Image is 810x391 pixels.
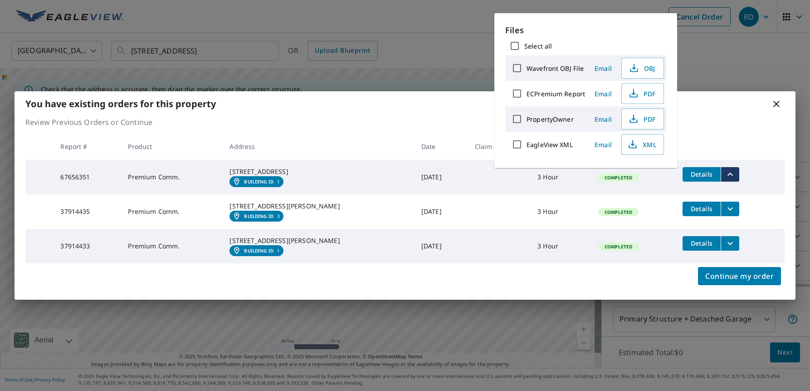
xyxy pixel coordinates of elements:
[505,24,666,36] p: Files
[414,229,468,263] td: [DATE]
[589,112,618,126] button: Email
[530,229,591,263] td: 3 Hour
[229,211,283,222] a: Building ID3
[688,170,715,178] span: Details
[688,204,715,213] span: Details
[414,133,468,160] th: Date
[527,140,573,149] label: EagleView XML
[627,63,656,74] span: OBJ
[592,64,614,73] span: Email
[222,133,414,160] th: Address
[683,167,721,182] button: detailsBtn-67656351
[229,176,283,187] a: Building ID1
[121,229,222,263] td: Premium Comm.
[414,194,468,229] td: [DATE]
[599,243,638,250] span: Completed
[592,89,614,98] span: Email
[621,134,664,155] button: XML
[627,88,656,99] span: PDF
[698,267,781,285] button: Continue my order
[53,229,121,263] td: 37914433
[53,133,121,160] th: Report #
[53,194,121,229] td: 37914435
[121,160,222,194] td: Premium Comm.
[627,114,656,124] span: PDF
[25,117,785,128] p: Review Previous Orders or Continue
[244,179,273,184] em: Building ID
[530,194,591,229] td: 3 Hour
[589,61,618,75] button: Email
[721,167,739,182] button: filesDropdownBtn-67656351
[688,239,715,247] span: Details
[627,139,656,150] span: XML
[599,174,638,181] span: Completed
[527,64,584,73] label: Wavefront OBJ File
[229,167,406,176] div: [STREET_ADDRESS]
[229,202,406,211] div: [STREET_ADDRESS][PERSON_NAME]
[524,42,552,50] label: Select all
[527,89,585,98] label: ECPremium Report
[25,98,216,110] b: You have existing orders for this property
[244,248,273,253] em: Building ID
[721,236,739,251] button: filesDropdownBtn-37914433
[589,87,618,101] button: Email
[599,209,638,215] span: Completed
[468,133,530,160] th: Claim ID
[414,160,468,194] td: [DATE]
[721,202,739,216] button: filesDropdownBtn-37914435
[527,115,574,124] label: PropertyOwner
[53,160,121,194] td: 67656351
[683,236,721,251] button: detailsBtn-37914433
[621,109,664,129] button: PDF
[244,213,273,219] em: Building ID
[621,83,664,104] button: PDF
[683,202,721,216] button: detailsBtn-37914435
[592,140,614,149] span: Email
[121,133,222,160] th: Product
[229,245,283,256] a: Building ID1
[229,236,406,245] div: [STREET_ADDRESS][PERSON_NAME]
[530,160,591,194] td: 3 Hour
[621,58,664,79] button: OBJ
[592,115,614,124] span: Email
[705,270,774,282] span: Continue my order
[121,194,222,229] td: Premium Comm.
[589,138,618,152] button: Email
